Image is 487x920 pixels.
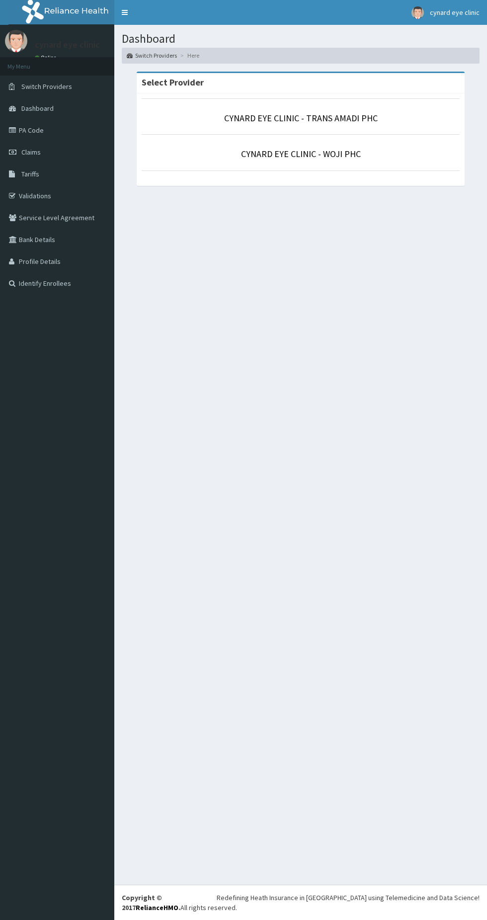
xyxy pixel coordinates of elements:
strong: Select Provider [142,77,204,88]
a: Switch Providers [127,51,177,60]
strong: Copyright © 2017 . [122,893,180,912]
a: Online [35,54,59,61]
a: CYNARD EYE CLINIC - TRANS AMADI PHC [224,112,378,124]
span: cynard eye clinic [430,8,480,17]
li: Here [178,51,199,60]
h1: Dashboard [122,32,480,45]
a: RelianceHMO [136,903,178,912]
p: cynard eye clinic [35,40,100,49]
a: CYNARD EYE CLINIC - WOJI PHC [241,148,361,160]
img: User Image [5,30,27,52]
div: Redefining Heath Insurance in [GEOGRAPHIC_DATA] using Telemedicine and Data Science! [217,893,480,903]
span: Tariffs [21,169,39,178]
span: Claims [21,148,41,157]
span: Switch Providers [21,82,72,91]
img: User Image [411,6,424,19]
span: Dashboard [21,104,54,113]
footer: All rights reserved. [114,885,487,920]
